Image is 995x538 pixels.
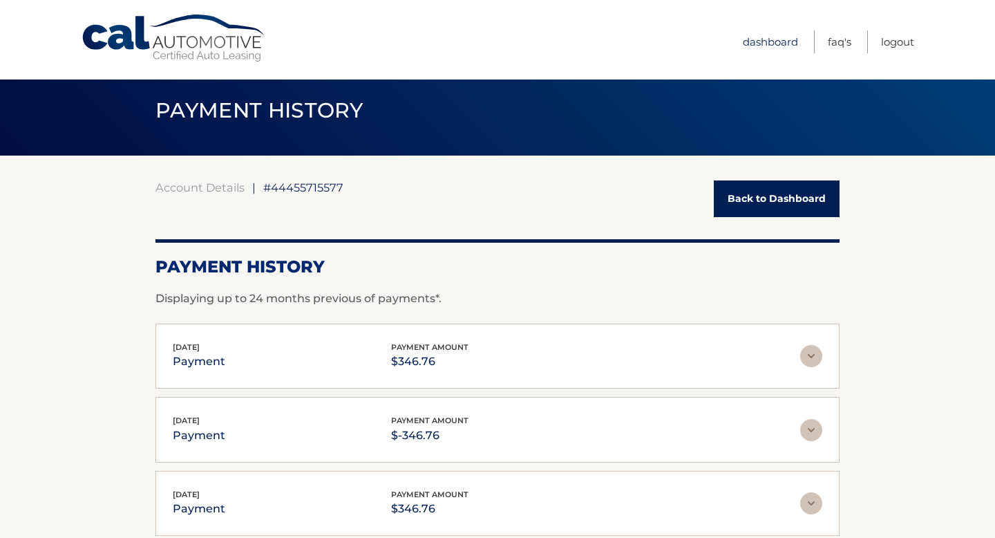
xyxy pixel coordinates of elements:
[252,180,256,194] span: |
[391,342,468,352] span: payment amount
[714,180,840,217] a: Back to Dashboard
[828,30,851,53] a: FAQ's
[881,30,914,53] a: Logout
[391,352,468,371] p: $346.76
[155,180,245,194] a: Account Details
[800,345,822,367] img: accordion-rest.svg
[81,14,267,63] a: Cal Automotive
[391,499,468,519] p: $346.76
[155,290,840,307] p: Displaying up to 24 months previous of payments*.
[263,180,343,194] span: #44455715577
[743,30,798,53] a: Dashboard
[391,426,468,445] p: $-346.76
[155,257,840,277] h2: Payment History
[800,419,822,441] img: accordion-rest.svg
[173,416,200,425] span: [DATE]
[173,499,225,519] p: payment
[173,342,200,352] span: [DATE]
[155,98,363,123] span: PAYMENT HISTORY
[391,490,468,499] span: payment amount
[800,492,822,514] img: accordion-rest.svg
[173,352,225,371] p: payment
[173,426,225,445] p: payment
[391,416,468,425] span: payment amount
[173,490,200,499] span: [DATE]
